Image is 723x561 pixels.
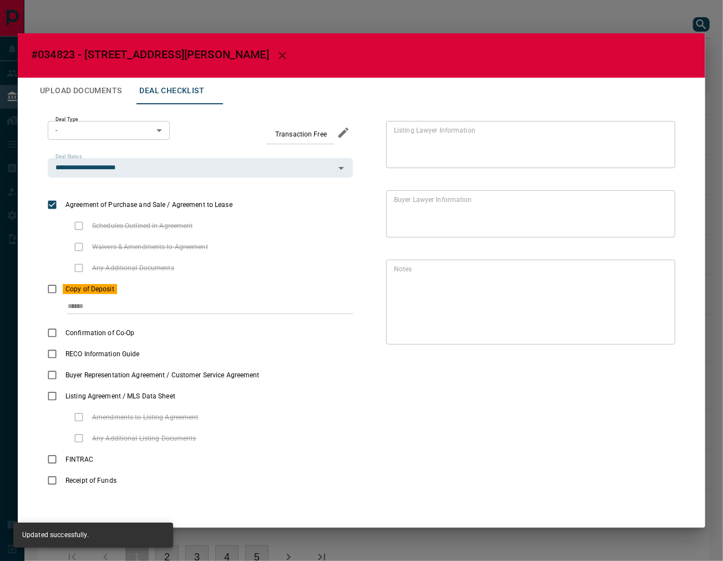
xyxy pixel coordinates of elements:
[89,412,201,422] span: Amendments to Listing Agreement
[89,263,177,273] span: Any Additional Documents
[394,265,663,340] textarea: text field
[22,526,89,544] div: Updated successfully.
[31,48,269,61] span: #034823 - [STREET_ADDRESS][PERSON_NAME]
[333,160,349,176] button: Open
[394,126,663,164] textarea: text field
[68,300,330,314] input: checklist input
[48,121,170,140] div: -
[31,78,130,104] button: Upload Documents
[89,242,211,252] span: Waivers & Amendments to Agreement
[63,328,137,338] span: Confirmation of Co-Op
[63,349,142,359] span: RECO Information Guide
[334,123,353,142] button: edit
[55,116,78,123] label: Deal Type
[55,153,82,160] label: Deal Status
[394,195,663,233] textarea: text field
[130,78,213,104] button: Deal Checklist
[63,370,262,380] span: Buyer Representation Agreement / Customer Service Agreement
[63,476,119,486] span: Receipt of Funds
[63,454,96,464] span: FINTRAC
[63,391,178,401] span: Listing Agreement / MLS Data Sheet
[63,200,235,210] span: Agreement of Purchase and Sale / Agreement to Lease
[89,433,199,443] span: Any Additional Listing Documents
[63,284,117,294] span: Copy of Deposit
[89,221,196,231] span: Schedules Outlined in Agreement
